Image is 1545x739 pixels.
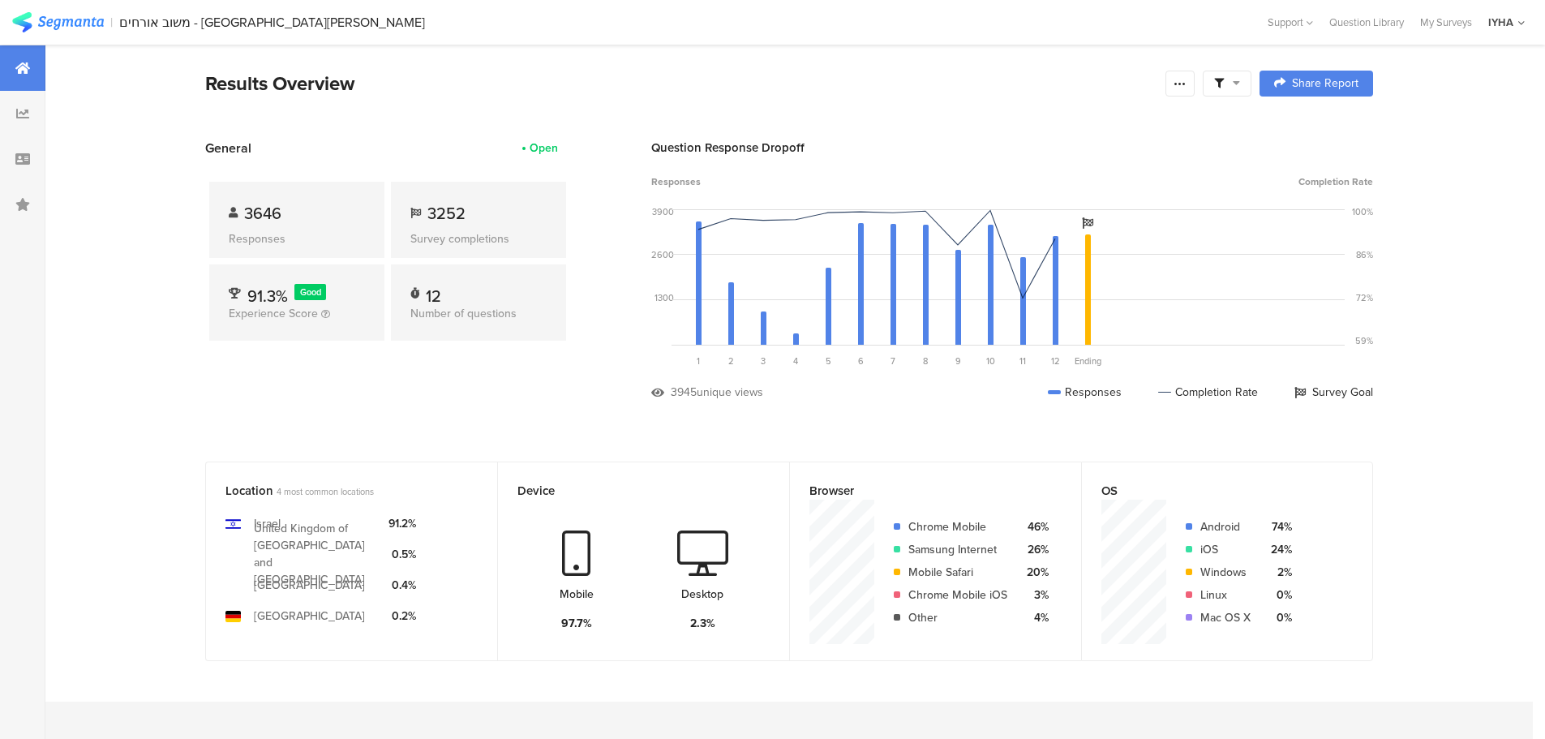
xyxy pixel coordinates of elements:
div: 59% [1355,334,1373,347]
div: Chrome Mobile iOS [908,586,1007,604]
span: Responses [651,174,701,189]
span: 91.3% [247,284,288,308]
div: Survey Goal [1294,384,1373,401]
div: 86% [1356,248,1373,261]
div: iOS [1200,541,1251,558]
div: 100% [1352,205,1373,218]
span: 10 [986,354,995,367]
div: Results Overview [205,69,1157,98]
span: Share Report [1292,78,1358,89]
div: | [110,13,113,32]
div: Open [530,140,558,157]
div: 0% [1264,609,1292,626]
span: 4 [793,354,798,367]
div: Samsung Internet [908,541,1007,558]
div: Survey completions [410,230,547,247]
a: Question Library [1321,15,1412,30]
span: 12 [1051,354,1060,367]
div: 46% [1020,518,1049,535]
div: 20% [1020,564,1049,581]
div: 72% [1356,291,1373,304]
div: 1300 [654,291,674,304]
div: 2% [1264,564,1292,581]
div: Browser [809,482,1035,500]
i: Survey Goal [1082,217,1093,229]
span: Experience Score [229,305,318,322]
div: Support [1268,10,1313,35]
div: 24% [1264,541,1292,558]
div: 4% [1020,609,1049,626]
div: Mobile [560,586,594,603]
div: United Kingdom of [GEOGRAPHIC_DATA] and [GEOGRAPHIC_DATA] [254,520,376,588]
div: Linux [1200,586,1251,604]
div: Android [1200,518,1251,535]
div: 0% [1264,586,1292,604]
span: 9 [955,354,961,367]
div: 12 [426,284,441,300]
span: 4 most common locations [277,485,374,498]
div: Desktop [681,586,723,603]
div: Location [225,482,451,500]
div: IYHA [1488,15,1513,30]
div: 3900 [652,205,674,218]
div: 0.5% [388,546,416,563]
div: 2.3% [690,615,715,632]
span: 2 [728,354,734,367]
span: 6 [858,354,864,367]
div: Responses [1048,384,1122,401]
div: 97.7% [561,615,592,632]
div: 3945 [671,384,697,401]
div: Ending [1071,354,1104,367]
div: Device [517,482,743,500]
span: Number of questions [410,305,517,322]
div: 74% [1264,518,1292,535]
div: Completion Rate [1158,384,1258,401]
div: [GEOGRAPHIC_DATA] [254,608,365,625]
div: Israel [254,515,281,532]
div: Windows [1200,564,1251,581]
div: Question Response Dropoff [651,139,1373,157]
div: Mac OS X [1200,609,1251,626]
div: OS [1101,482,1326,500]
div: Responses [229,230,365,247]
div: 91.2% [388,515,416,532]
span: 7 [891,354,895,367]
span: Good [300,286,321,299]
a: My Surveys [1412,15,1480,30]
div: Mobile Safari [908,564,1007,581]
div: 0.4% [388,577,416,594]
div: משוב אורחים - [GEOGRAPHIC_DATA][PERSON_NAME] [119,15,425,30]
span: Completion Rate [1298,174,1373,189]
span: 1 [697,354,700,367]
div: Other [908,609,1007,626]
div: 0.2% [388,608,416,625]
div: unique views [697,384,763,401]
span: 3646 [244,201,281,226]
span: 11 [1019,354,1026,367]
span: 3252 [427,201,466,226]
div: 3% [1020,586,1049,604]
div: 2600 [651,248,674,261]
img: segmanta logo [12,12,104,32]
div: 26% [1020,541,1049,558]
span: 8 [923,354,928,367]
span: General [205,139,251,157]
div: Chrome Mobile [908,518,1007,535]
div: [GEOGRAPHIC_DATA] [254,577,365,594]
span: 3 [761,354,766,367]
span: 5 [826,354,831,367]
